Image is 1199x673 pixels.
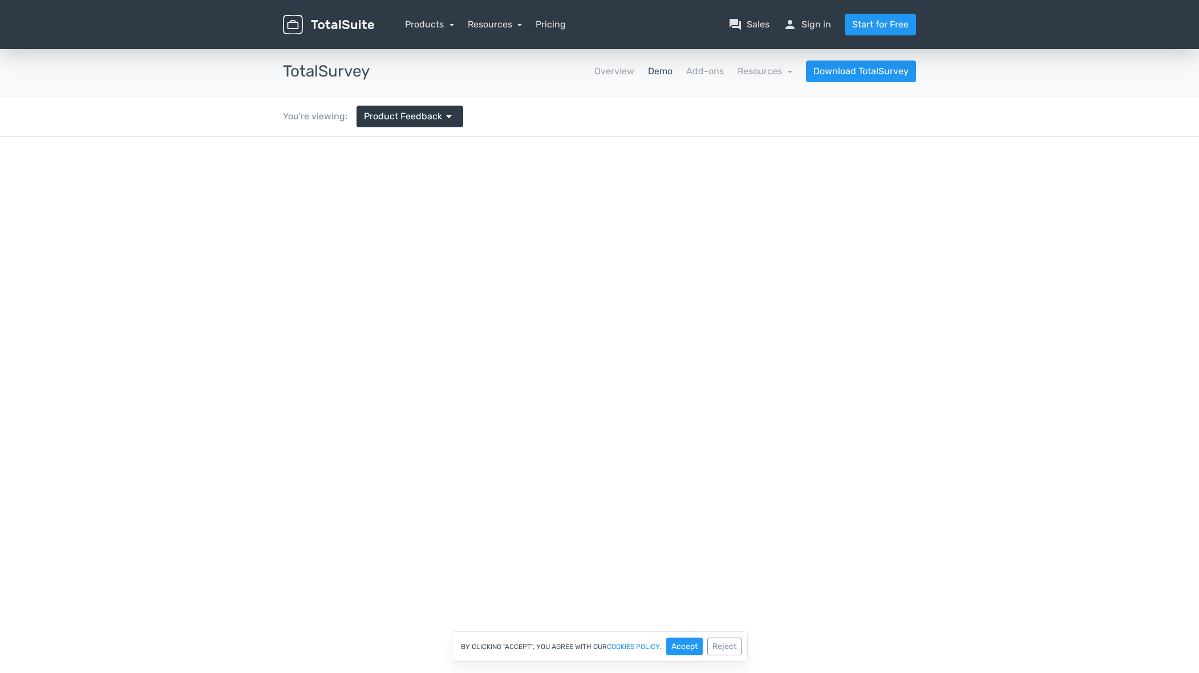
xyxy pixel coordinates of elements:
span: person [783,18,797,31]
span: question_answer [728,18,742,31]
a: cookies policy [607,643,660,650]
a: Pricing [536,18,566,31]
a: Overview [594,65,634,78]
img: TotalSuite for WordPress [283,15,374,35]
span: Product Feedback [364,110,442,123]
a: Start for Free [845,14,916,35]
a: personSign in [783,18,831,31]
button: Accept [666,638,703,655]
span: arrow_drop_down [442,110,456,123]
button: Reject [707,638,742,655]
a: Add-ons [686,65,724,78]
a: Download TotalSurvey [806,61,916,82]
a: Product Feedback arrow_drop_down [357,106,463,127]
a: Resources [468,19,522,30]
a: question_answerSales [728,18,769,31]
a: Resources [738,66,792,76]
div: You're viewing: [283,110,357,123]
a: Demo [648,65,673,78]
div: By clicking "Accept", you agree with our . [452,631,748,662]
h3: TotalSurvey [283,63,370,80]
a: Products [405,19,454,30]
